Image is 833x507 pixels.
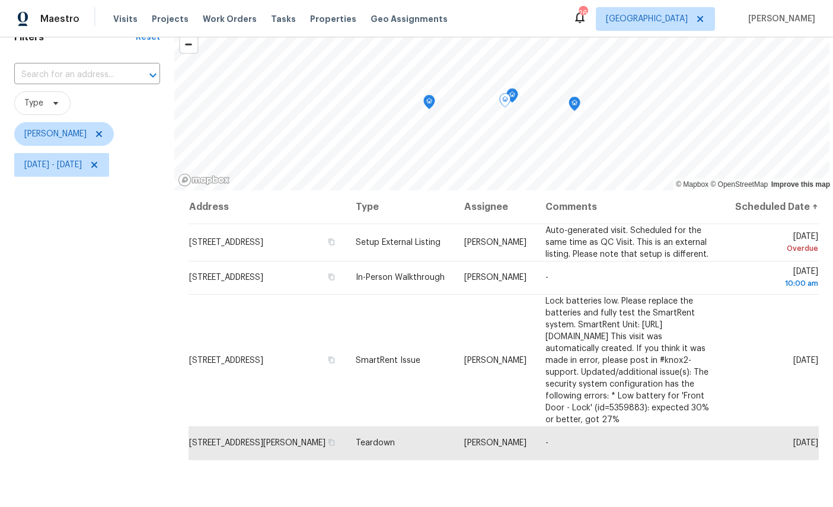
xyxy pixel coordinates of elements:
a: Improve this map [771,180,830,189]
span: [STREET_ADDRESS][PERSON_NAME] [189,439,325,447]
button: Copy Address [326,355,337,365]
div: 10:00 am [735,278,818,289]
span: Geo Assignments [371,13,448,25]
span: [PERSON_NAME] [464,356,526,365]
th: Comments [536,190,725,224]
span: - [545,439,548,447]
span: [STREET_ADDRESS] [189,356,263,365]
button: Zoom out [180,36,197,53]
span: In-Person Walkthrough [356,273,445,282]
th: Assignee [455,190,537,224]
span: [DATE] [793,439,818,447]
span: Work Orders [203,13,257,25]
span: [PERSON_NAME] [464,439,526,447]
span: [PERSON_NAME] [464,273,526,282]
span: Properties [310,13,356,25]
th: Address [189,190,346,224]
span: Lock batteries low. Please replace the batteries and fully test the SmartRent system. SmartRent U... [545,297,709,424]
a: Mapbox [676,180,708,189]
h1: Filters [14,31,136,43]
span: [PERSON_NAME] [743,13,815,25]
span: Setup External Listing [356,238,441,247]
span: Projects [152,13,189,25]
span: Tasks [271,15,296,23]
th: Type [346,190,455,224]
input: Search for an address... [14,66,127,84]
span: Auto-generated visit. Scheduled for the same time as QC Visit. This is an external listing. Pleas... [545,227,708,259]
div: Overdue [735,243,818,254]
button: Open [145,67,161,84]
span: [GEOGRAPHIC_DATA] [606,13,688,25]
span: Teardown [356,439,395,447]
button: Copy Address [326,437,337,448]
div: Map marker [506,88,518,107]
span: SmartRent Issue [356,356,420,365]
th: Scheduled Date ↑ [725,190,819,224]
span: Type [24,97,43,109]
div: Map marker [423,95,435,113]
span: [DATE] - [DATE] [24,159,82,171]
span: [DATE] [793,356,818,365]
canvas: Map [174,12,829,190]
button: Copy Address [326,237,337,247]
div: Reset [136,31,160,43]
span: [DATE] [735,232,818,254]
span: [DATE] [735,267,818,289]
span: - [545,273,548,282]
button: Copy Address [326,272,337,282]
span: [STREET_ADDRESS] [189,238,263,247]
span: [STREET_ADDRESS] [189,273,263,282]
span: Maestro [40,13,79,25]
span: [PERSON_NAME] [464,238,526,247]
div: 26 [579,7,587,19]
div: Map marker [499,93,511,111]
span: [PERSON_NAME] [24,128,87,140]
a: Mapbox homepage [178,173,230,187]
a: OpenStreetMap [710,180,768,189]
div: Map marker [569,97,580,115]
span: Visits [113,13,138,25]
